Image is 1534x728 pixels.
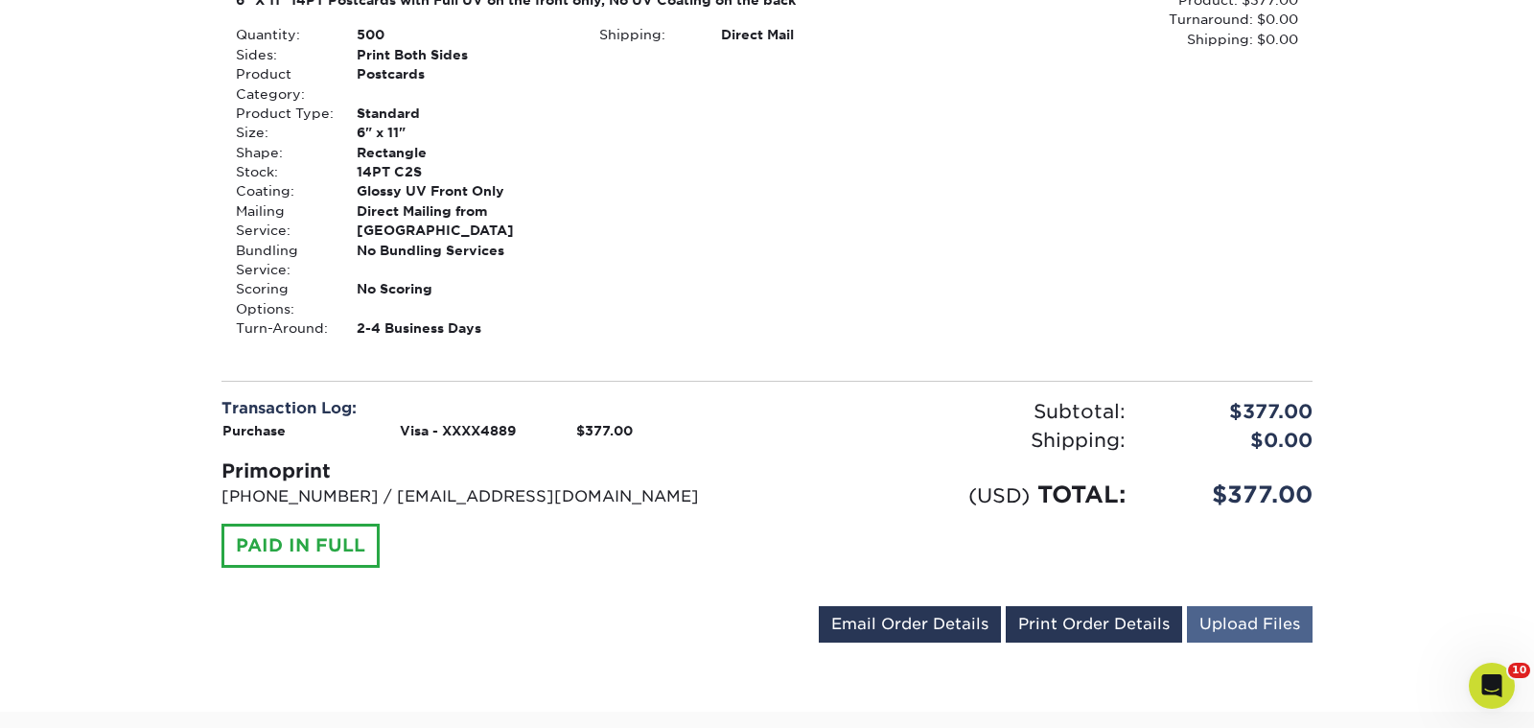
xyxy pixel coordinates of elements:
div: Standard [342,104,585,123]
strong: Visa - XXXX4889 [400,423,516,438]
div: Stock: [221,162,342,181]
div: No Bundling Services [342,241,585,280]
div: Postcards [342,64,585,104]
div: 500 [342,25,585,44]
span: TOTAL: [1037,481,1126,508]
div: 2-4 Business Days [342,318,585,338]
div: $0.00 [1140,426,1327,455]
div: Turn-Around: [221,318,342,338]
div: 6" x 11" [342,123,585,142]
div: Size: [221,123,342,142]
iframe: Intercom live chat [1469,663,1515,709]
div: 14PT C2S [342,162,585,181]
a: Print Order Details [1006,606,1182,643]
div: Product Category: [221,64,342,104]
div: Direct Mailing from [GEOGRAPHIC_DATA] [342,201,585,241]
div: Shipping: [585,25,706,44]
div: Bundling Service: [221,241,342,280]
div: Quantity: [221,25,342,44]
div: $377.00 [1140,478,1327,512]
div: Subtotal: [767,397,1140,426]
p: [PHONE_NUMBER] / [EMAIL_ADDRESS][DOMAIN_NAME] [221,485,753,508]
div: Shipping: [767,426,1140,455]
div: Coating: [221,181,342,200]
div: Glossy UV Front Only [342,181,585,200]
div: Sides: [221,45,342,64]
div: Transaction Log: [221,397,753,420]
div: Scoring Options: [221,279,342,318]
small: (USD) [968,483,1030,507]
div: PAID IN FULL [221,524,380,568]
a: Email Order Details [819,606,1001,643]
div: Product Type: [221,104,342,123]
div: Rectangle [342,143,585,162]
div: Mailing Service: [221,201,342,241]
div: No Scoring [342,279,585,318]
strong: $377.00 [576,423,633,438]
div: $377.00 [1140,397,1327,426]
span: 10 [1508,663,1530,678]
div: Print Both Sides [342,45,585,64]
div: Shape: [221,143,342,162]
strong: Purchase [222,423,286,438]
a: Upload Files [1187,606,1313,643]
div: Primoprint [221,457,753,485]
div: Direct Mail [707,25,949,44]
